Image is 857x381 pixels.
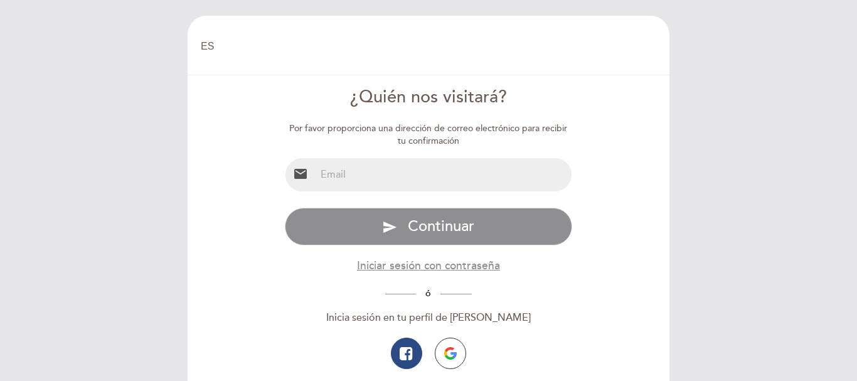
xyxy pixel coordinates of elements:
[285,85,573,110] div: ¿Quién nos visitará?
[293,166,308,181] i: email
[408,217,474,235] span: Continuar
[316,158,572,191] input: Email
[357,258,500,274] button: Iniciar sesión con contraseña
[382,220,397,235] i: send
[285,122,573,148] div: Por favor proporciona una dirección de correo electrónico para recibir tu confirmación
[285,208,573,245] button: send Continuar
[285,311,573,325] div: Inicia sesión en tu perfil de [PERSON_NAME]
[416,288,440,299] span: ó
[444,347,457,360] img: icon-google.png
